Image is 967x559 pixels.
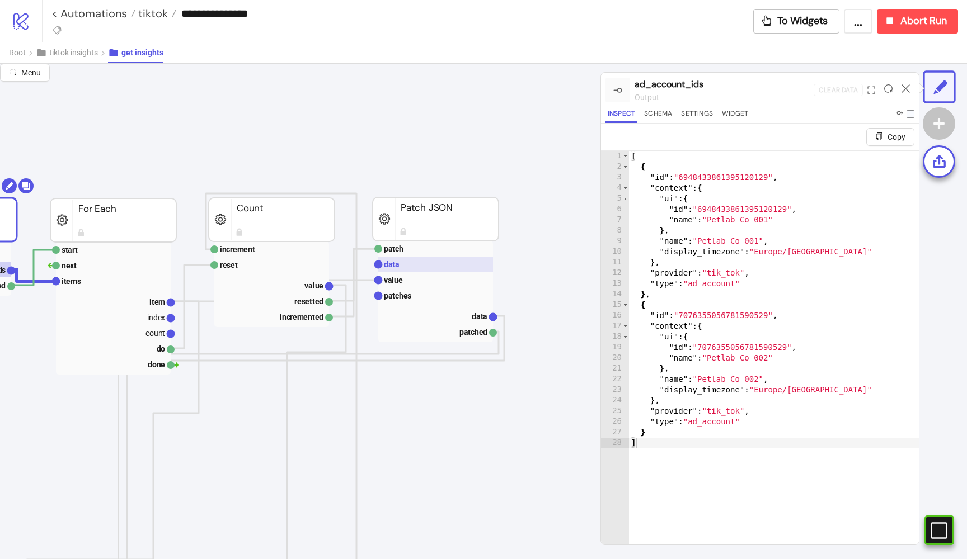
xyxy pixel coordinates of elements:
text: increment [220,245,255,254]
div: 26 [601,416,629,427]
span: Toggle code folding, rows 18 through 21 [622,331,628,342]
button: Inspect [605,108,637,123]
span: Toggle code folding, rows 15 through 27 [622,300,628,310]
span: Copy [888,132,905,141]
span: Toggle code folding, rows 1 through 28 [622,151,628,162]
span: radius-bottomright [9,68,17,76]
text: items [62,277,81,286]
text: count [145,329,165,338]
div: 5 [601,193,629,204]
div: 13 [601,278,629,289]
span: Toggle code folding, rows 17 through 24 [622,321,628,331]
div: 21 [601,363,629,374]
div: 25 [601,406,629,416]
text: data [472,312,487,321]
span: get insights [121,48,163,57]
button: ... [844,9,872,34]
div: 8 [601,225,629,236]
text: start [62,245,78,254]
button: Abort Run [877,9,958,34]
button: To Widgets [753,9,840,34]
div: 6 [601,204,629,215]
span: tiktok [135,6,168,21]
span: Toggle code folding, rows 2 through 14 [622,162,628,172]
div: 15 [601,300,629,310]
a: < Automations [51,8,135,19]
text: patch [384,244,403,253]
div: 24 [601,395,629,406]
div: 22 [601,374,629,385]
div: 18 [601,331,629,342]
button: Settings [679,108,715,123]
span: Root [9,48,26,57]
div: 4 [601,183,629,193]
div: ad_account_ids [635,77,814,91]
span: expand [867,86,875,94]
button: Copy [866,128,914,146]
div: 3 [601,172,629,183]
div: 19 [601,342,629,353]
div: 7 [601,215,629,225]
div: 1 [601,151,629,162]
span: tiktok insights [49,48,98,57]
button: get insights [108,42,163,63]
div: 11 [601,257,629,268]
div: 16 [601,310,629,321]
text: data [384,260,400,269]
span: Abort Run [900,15,947,27]
span: Toggle code folding, rows 5 through 8 [622,193,628,204]
div: 23 [601,385,629,395]
text: next [62,261,77,270]
button: Root [9,42,36,63]
div: 14 [601,289,629,300]
span: To Widgets [777,15,828,27]
span: Toggle code folding, rows 4 through 11 [622,183,628,193]
text: index [147,313,165,322]
button: Widget [720,108,750,123]
text: item [149,297,165,306]
button: Schema [642,108,674,123]
div: 9 [601,236,629,247]
div: 27 [601,427,629,438]
span: Menu [21,68,41,77]
div: 10 [601,247,629,257]
div: 17 [601,321,629,331]
div: output [635,91,814,103]
text: patches [384,291,411,300]
div: 12 [601,268,629,278]
text: value [384,276,403,285]
div: 2 [601,162,629,172]
text: reset [220,260,238,269]
a: tiktok [135,8,176,19]
text: value [304,281,323,290]
div: 28 [601,438,629,448]
span: copy [875,132,883,140]
div: 20 [601,353,629,363]
button: tiktok insights [36,42,108,63]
